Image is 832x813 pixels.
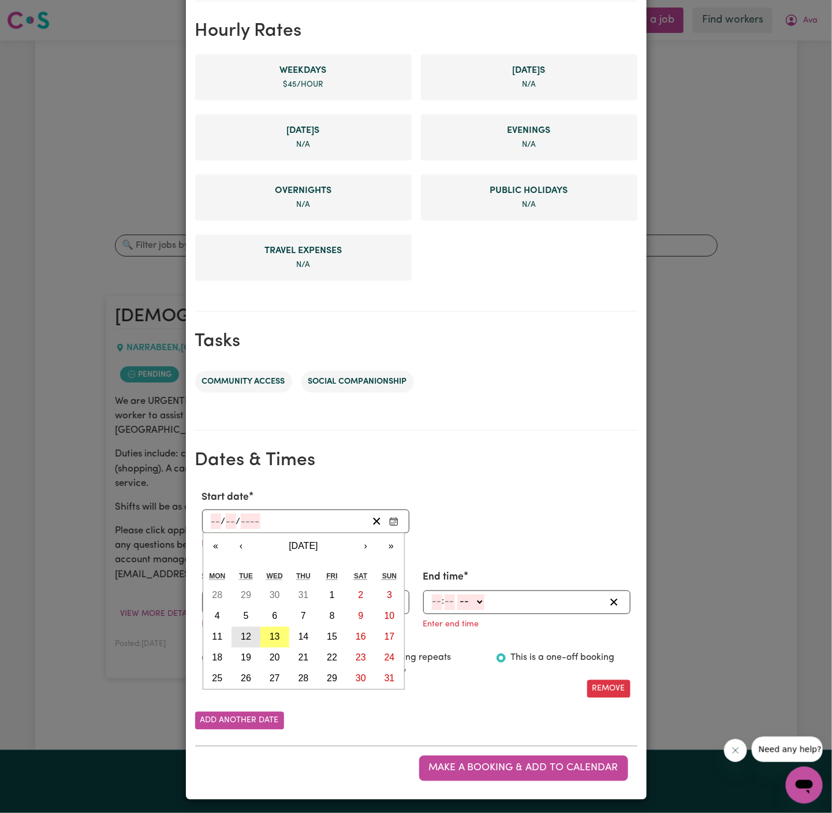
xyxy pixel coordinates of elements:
input: ---- [241,514,260,529]
button: August 3, 2025 [375,585,404,606]
button: August 25, 2025 [203,669,232,689]
abbr: August 18, 2025 [212,653,222,663]
button: August 28, 2025 [289,669,318,689]
span: : [442,597,445,607]
button: August 5, 2025 [232,606,260,627]
label: Start time [202,570,248,585]
span: not specified [522,81,536,88]
button: August 21, 2025 [289,648,318,669]
button: August 17, 2025 [375,627,404,648]
label: This booking repeats fortnightly [363,651,483,679]
abbr: August 20, 2025 [270,653,280,663]
abbr: Friday [326,573,337,581]
button: August 7, 2025 [289,606,318,627]
abbr: Sunday [382,573,397,581]
button: August 12, 2025 [232,627,260,648]
abbr: August 6, 2025 [272,611,277,621]
abbr: August 22, 2025 [327,653,337,663]
button: Add another date [195,712,284,730]
button: July 28, 2025 [203,585,232,606]
h2: Hourly Rates [195,20,637,42]
button: Remove this date/time [587,680,630,698]
abbr: August 30, 2025 [356,674,366,684]
abbr: August 4, 2025 [215,611,220,621]
button: August 13, 2025 [260,627,289,648]
abbr: August 23, 2025 [356,653,366,663]
p: Enter a start date [202,538,270,551]
span: not specified [522,141,536,149]
abbr: August 1, 2025 [330,591,335,600]
span: [DATE] [289,541,318,551]
input: -- [211,514,221,529]
abbr: July 30, 2025 [270,591,280,600]
li: Social companionship [301,371,414,393]
button: August 26, 2025 [232,669,260,689]
abbr: August 24, 2025 [385,653,395,663]
li: Community access [195,371,292,393]
button: July 30, 2025 [260,585,289,606]
abbr: August 11, 2025 [212,632,222,642]
span: not specified [296,201,310,209]
input: -- [432,595,442,610]
label: Start date [202,490,249,505]
abbr: August 9, 2025 [358,611,363,621]
span: Evening rate [430,124,628,138]
abbr: August 10, 2025 [385,611,395,621]
abbr: July 29, 2025 [241,591,251,600]
span: / [236,517,241,527]
abbr: August 26, 2025 [241,674,251,684]
span: Travel Expense rate [204,244,402,258]
abbr: August 14, 2025 [299,632,309,642]
span: not specified [296,261,310,269]
button: [DATE] [254,533,353,559]
iframe: Message from company [752,737,823,762]
button: August 20, 2025 [260,648,289,669]
button: » [379,533,404,559]
button: August 30, 2025 [346,669,375,689]
abbr: July 31, 2025 [299,591,309,600]
span: Sunday rate [204,124,402,138]
button: August 6, 2025 [260,606,289,627]
abbr: Tuesday [239,573,253,581]
button: Clear Start date [368,514,386,529]
abbr: August 19, 2025 [241,653,251,663]
abbr: August 13, 2025 [270,632,280,642]
button: August 16, 2025 [346,627,375,648]
p: Enter start time [202,619,262,632]
button: August 23, 2025 [346,648,375,669]
button: August 31, 2025 [375,669,404,689]
abbr: Thursday [296,573,311,581]
abbr: Saturday [354,573,367,581]
button: August 15, 2025 [318,627,346,648]
p: Enter end time [423,619,479,632]
abbr: August 2, 2025 [358,591,363,600]
abbr: August 3, 2025 [387,591,392,600]
span: Make a booking & add to calendar [429,763,618,773]
button: Enter Start date [386,514,402,529]
button: August 27, 2025 [260,669,289,689]
abbr: August 8, 2025 [330,611,335,621]
span: Public Holiday rate [430,184,628,198]
button: August 22, 2025 [318,648,346,669]
button: July 29, 2025 [232,585,260,606]
abbr: August 7, 2025 [301,611,306,621]
iframe: Close message [724,739,747,762]
abbr: August 5, 2025 [244,611,249,621]
h2: Tasks [195,331,637,352]
abbr: July 28, 2025 [212,591,222,600]
iframe: Button to launch messaging window [786,767,823,804]
h2: Dates & Times [195,450,637,472]
input: -- [226,514,236,529]
button: August 1, 2025 [318,585,346,606]
abbr: August 16, 2025 [356,632,366,642]
span: not specified [522,201,536,209]
span: not specified [296,141,310,149]
button: August 18, 2025 [203,648,232,669]
span: Saturday rate [430,64,628,77]
button: August 14, 2025 [289,627,318,648]
abbr: August 12, 2025 [241,632,251,642]
label: End time [423,570,464,585]
label: This is a one-off booking [510,651,614,665]
abbr: August 25, 2025 [212,674,222,684]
